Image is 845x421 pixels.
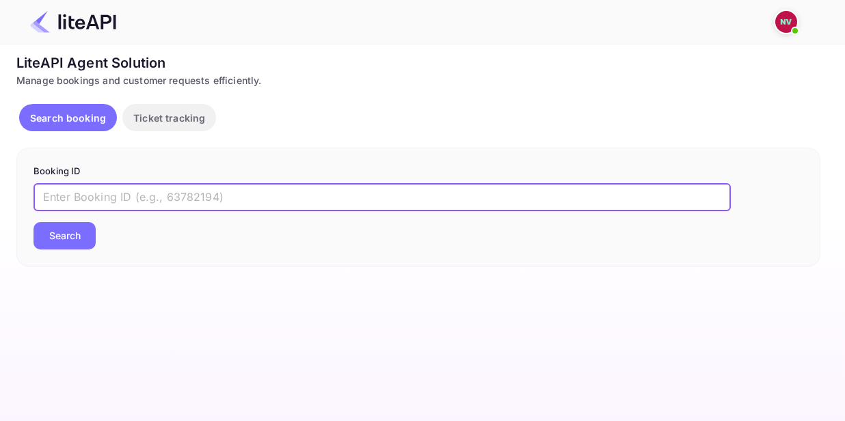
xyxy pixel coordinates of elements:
div: Manage bookings and customer requests efficiently. [16,73,820,87]
p: Ticket tracking [133,111,205,125]
img: Nicholas Valbusa [775,11,797,33]
p: Booking ID [33,165,803,178]
p: Search booking [30,111,106,125]
div: LiteAPI Agent Solution [16,53,820,73]
input: Enter Booking ID (e.g., 63782194) [33,184,731,211]
img: LiteAPI Logo [30,11,116,33]
button: Search [33,222,96,249]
